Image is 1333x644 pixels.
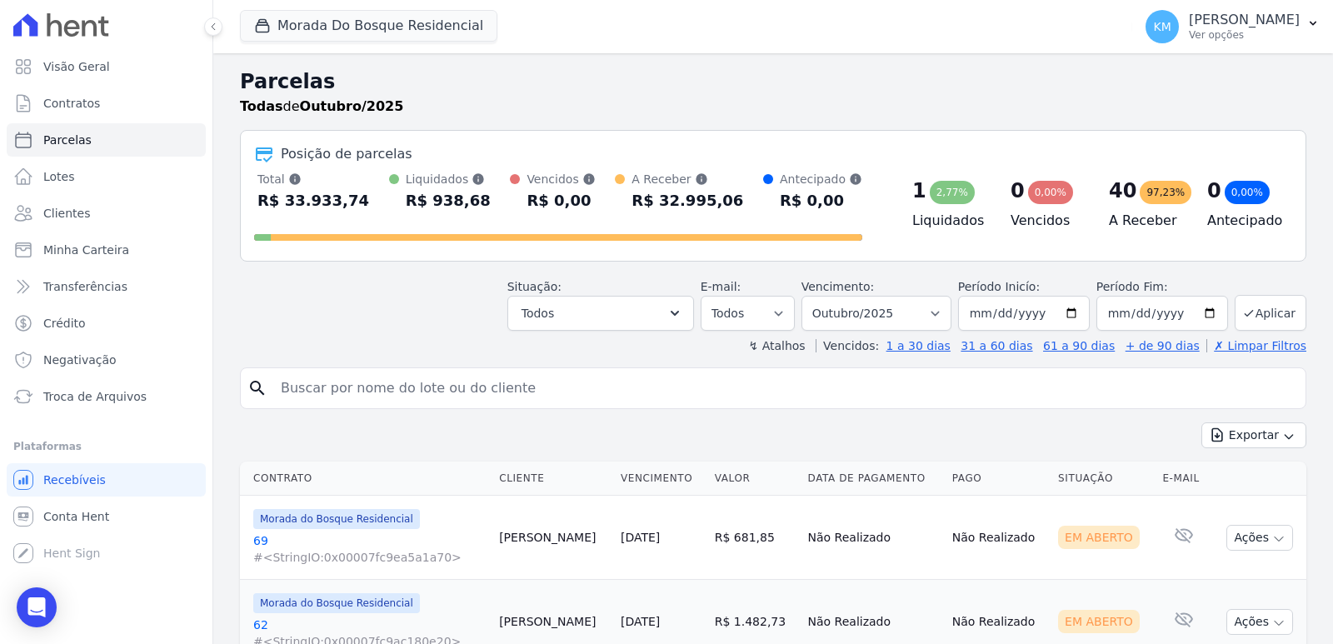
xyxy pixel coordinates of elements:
[1109,211,1181,231] h4: A Receber
[7,50,206,83] a: Visão Geral
[257,187,369,214] div: R$ 33.933,74
[522,303,554,323] span: Todos
[7,380,206,413] a: Troca de Arquivos
[7,160,206,193] a: Lotes
[7,233,206,267] a: Minha Carteira
[43,132,92,148] span: Parcelas
[816,339,879,352] label: Vencidos:
[253,593,420,613] span: Morada do Bosque Residencial
[7,343,206,377] a: Negativação
[43,242,129,258] span: Minha Carteira
[7,87,206,120] a: Contratos
[1226,525,1293,551] button: Ações
[708,496,801,580] td: R$ 681,85
[621,615,660,628] a: [DATE]
[1207,211,1279,231] h4: Antecipado
[1043,339,1115,352] a: 61 a 90 dias
[13,437,199,457] div: Plataformas
[253,532,486,566] a: 69#<StringIO:0x00007fc9ea5a1a70>
[7,270,206,303] a: Transferências
[43,508,109,525] span: Conta Hent
[507,296,694,331] button: Todos
[300,98,404,114] strong: Outubro/2025
[240,98,283,114] strong: Todas
[801,496,946,580] td: Não Realizado
[43,205,90,222] span: Clientes
[1051,462,1156,496] th: Situação
[7,307,206,340] a: Crédito
[17,587,57,627] div: Open Intercom Messenger
[912,211,984,231] h4: Liquidados
[961,339,1032,352] a: 31 a 60 dias
[632,171,743,187] div: A Receber
[43,472,106,488] span: Recebíveis
[632,187,743,214] div: R$ 32.995,06
[247,378,267,398] i: search
[1126,339,1200,352] a: + de 90 dias
[240,67,1306,97] h2: Parcelas
[1206,339,1306,352] a: ✗ Limpar Filtros
[1109,177,1136,204] div: 40
[780,187,862,214] div: R$ 0,00
[1011,211,1082,231] h4: Vencidos
[1028,181,1073,204] div: 0,00%
[708,462,801,496] th: Valor
[1096,278,1228,296] label: Período Fim:
[958,280,1040,293] label: Período Inicío:
[240,462,492,496] th: Contrato
[253,509,420,529] span: Morada do Bosque Residencial
[946,462,1051,496] th: Pago
[1153,21,1171,32] span: KM
[43,58,110,75] span: Visão Geral
[912,177,926,204] div: 1
[1225,181,1270,204] div: 0,00%
[7,500,206,533] a: Conta Hent
[7,123,206,157] a: Parcelas
[614,462,708,496] th: Vencimento
[801,280,874,293] label: Vencimento:
[492,462,614,496] th: Cliente
[43,168,75,185] span: Lotes
[7,463,206,497] a: Recebíveis
[253,549,486,566] span: #<StringIO:0x00007fc9ea5a1a70>
[527,187,595,214] div: R$ 0,00
[1132,3,1333,50] button: KM [PERSON_NAME] Ver opções
[621,531,660,544] a: [DATE]
[1189,28,1300,42] p: Ver opções
[240,97,403,117] p: de
[801,462,946,496] th: Data de Pagamento
[1011,177,1025,204] div: 0
[527,171,595,187] div: Vencidos
[492,496,614,580] td: [PERSON_NAME]
[257,171,369,187] div: Total
[43,352,117,368] span: Negativação
[780,171,862,187] div: Antecipado
[1226,609,1293,635] button: Ações
[7,197,206,230] a: Clientes
[748,339,805,352] label: ↯ Atalhos
[1207,177,1221,204] div: 0
[930,181,975,204] div: 2,77%
[281,144,412,164] div: Posição de parcelas
[406,171,491,187] div: Liquidados
[1058,610,1140,633] div: Em Aberto
[946,496,1051,580] td: Não Realizado
[886,339,951,352] a: 1 a 30 dias
[1058,526,1140,549] div: Em Aberto
[43,95,100,112] span: Contratos
[1201,422,1306,448] button: Exportar
[43,278,127,295] span: Transferências
[271,372,1299,405] input: Buscar por nome do lote ou do cliente
[406,187,491,214] div: R$ 938,68
[1235,295,1306,331] button: Aplicar
[1189,12,1300,28] p: [PERSON_NAME]
[507,280,562,293] label: Situação:
[240,10,497,42] button: Morada Do Bosque Residencial
[701,280,741,293] label: E-mail:
[1140,181,1191,204] div: 97,23%
[43,388,147,405] span: Troca de Arquivos
[43,315,86,332] span: Crédito
[1156,462,1211,496] th: E-mail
